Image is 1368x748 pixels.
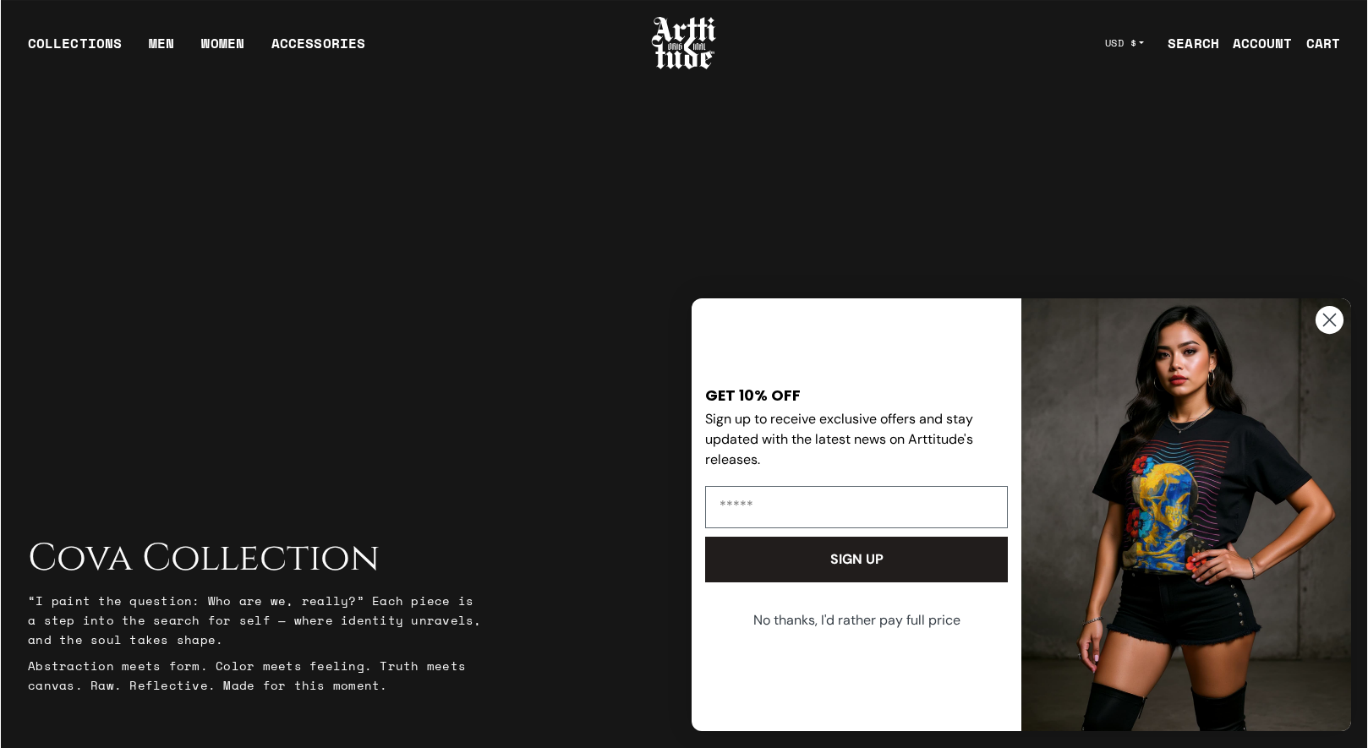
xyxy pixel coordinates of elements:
[28,591,484,649] p: “I paint the question: Who are we, really?” Each piece is a step into the search for self — where...
[28,33,122,67] div: COLLECTIONS
[1021,298,1351,731] img: 88b40c6e-4fbe-451e-b692-af676383430e.jpeg
[1105,36,1137,50] span: USD $
[1154,26,1219,60] a: SEARCH
[1293,26,1340,60] a: Open cart
[1306,33,1340,53] div: CART
[705,410,973,468] span: Sign up to receive exclusive offers and stay updated with the latest news on Arttitude's releases.
[705,486,1008,528] input: Email
[650,14,718,72] img: Arttitude
[201,33,244,67] a: WOMEN
[703,599,1010,642] button: No thanks, I'd rather pay full price
[705,385,801,406] span: GET 10% OFF
[28,656,484,695] p: Abstraction meets form. Color meets feeling. Truth meets canvas. Raw. Reflective. Made for this m...
[149,33,174,67] a: MEN
[28,537,484,581] h2: Cova Collection
[271,33,365,67] div: ACCESSORIES
[705,537,1008,582] button: SIGN UP
[14,33,379,67] ul: Main navigation
[1315,305,1344,335] button: Close dialog
[1095,25,1155,62] button: USD $
[675,281,1368,748] div: FLYOUT Form
[1219,26,1293,60] a: ACCOUNT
